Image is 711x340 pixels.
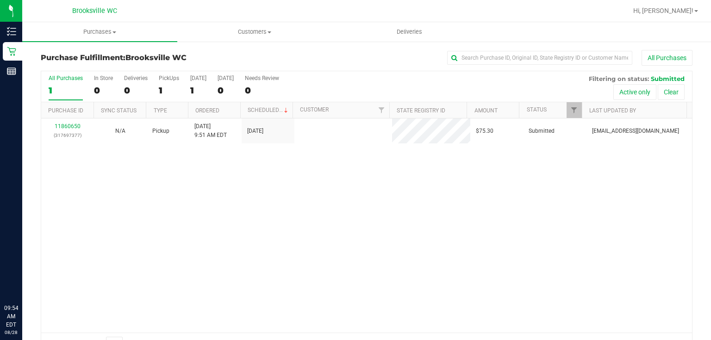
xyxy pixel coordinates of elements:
span: Not Applicable [115,128,125,134]
div: 0 [124,85,148,96]
div: 0 [218,85,234,96]
a: Sync Status [101,107,137,114]
button: All Purchases [642,50,692,66]
div: All Purchases [49,75,83,81]
div: [DATE] [218,75,234,81]
span: [EMAIL_ADDRESS][DOMAIN_NAME] [592,127,679,136]
a: Deliveries [332,22,487,42]
div: 0 [94,85,113,96]
div: PickUps [159,75,179,81]
a: Purchases [22,22,177,42]
a: Last Updated By [589,107,636,114]
button: Active only [613,84,656,100]
div: 1 [159,85,179,96]
div: Needs Review [245,75,279,81]
p: 09:54 AM EDT [4,304,18,329]
span: Pickup [152,127,169,136]
span: Submitted [651,75,685,82]
a: Filter [374,102,389,118]
p: 08/28 [4,329,18,336]
iframe: Resource center [9,266,37,294]
inline-svg: Retail [7,47,16,56]
a: Scheduled [248,107,290,113]
a: Type [154,107,167,114]
span: Deliveries [384,28,435,36]
a: Customer [300,106,329,113]
a: State Registry ID [397,107,445,114]
span: Brooksville WC [72,7,117,15]
a: Amount [474,107,498,114]
span: [DATE] 9:51 AM EDT [194,122,227,140]
span: Filtering on status: [589,75,649,82]
inline-svg: Inventory [7,27,16,36]
a: Filter [567,102,582,118]
h3: Purchase Fulfillment: [41,54,258,62]
div: 0 [245,85,279,96]
button: N/A [115,127,125,136]
span: Purchases [22,28,177,36]
span: Customers [178,28,332,36]
a: Customers [177,22,332,42]
a: Purchase ID [48,107,83,114]
p: (317697377) [47,131,88,140]
span: [DATE] [247,127,263,136]
div: In Store [94,75,113,81]
div: Deliveries [124,75,148,81]
inline-svg: Reports [7,67,16,76]
a: Ordered [195,107,219,114]
button: Clear [658,84,685,100]
span: Brooksville WC [125,53,187,62]
a: 11860650 [55,123,81,130]
div: [DATE] [190,75,206,81]
span: Submitted [529,127,555,136]
span: Hi, [PERSON_NAME]! [633,7,693,14]
div: 1 [190,85,206,96]
input: Search Purchase ID, Original ID, State Registry ID or Customer Name... [447,51,632,65]
a: Status [527,106,547,113]
div: 1 [49,85,83,96]
span: $75.30 [476,127,493,136]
